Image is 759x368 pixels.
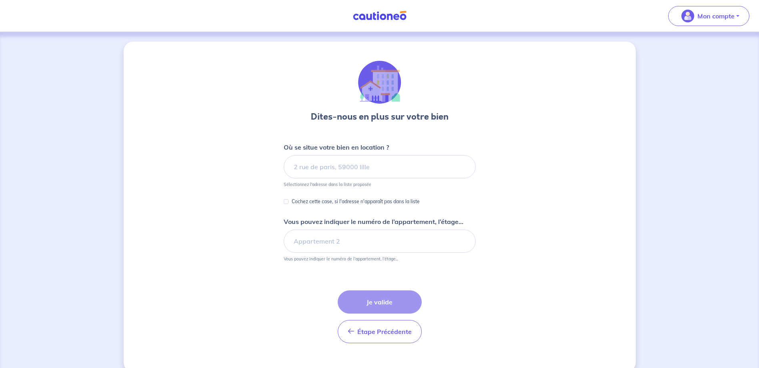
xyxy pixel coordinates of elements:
[284,155,476,178] input: 2 rue de paris, 59000 lille
[338,320,422,343] button: Étape Précédente
[668,6,749,26] button: illu_account_valid_menu.svgMon compte
[697,11,735,21] p: Mon compte
[284,142,389,152] p: Où se situe votre bien en location ?
[292,197,420,206] p: Cochez cette case, si l'adresse n'apparaît pas dans la liste
[311,110,449,123] h3: Dites-nous en plus sur votre bien
[284,182,371,187] p: Sélectionnez l'adresse dans la liste proposée
[284,256,398,262] p: Vous pouvez indiquer le numéro de l’appartement, l’étage...
[284,230,476,253] input: Appartement 2
[681,10,694,22] img: illu_account_valid_menu.svg
[358,61,401,104] img: illu_houses.svg
[357,328,412,336] span: Étape Précédente
[284,217,463,226] p: Vous pouvez indiquer le numéro de l’appartement, l’étage...
[350,11,410,21] img: Cautioneo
